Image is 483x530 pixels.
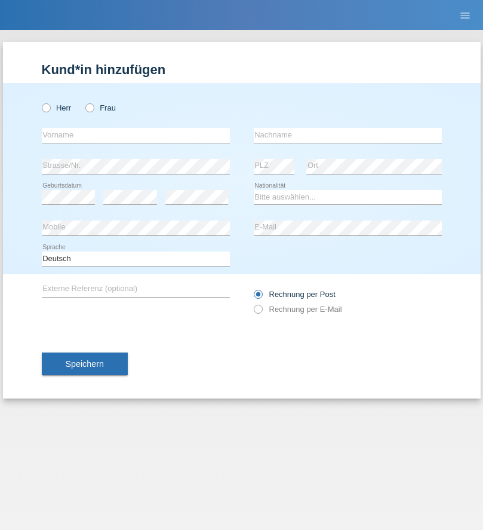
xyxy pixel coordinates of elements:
[42,103,50,111] input: Herr
[66,359,104,369] span: Speichern
[85,103,93,111] input: Frau
[459,10,471,22] i: menu
[42,62,442,77] h1: Kund*in hinzufügen
[254,305,342,314] label: Rechnung per E-Mail
[42,103,72,112] label: Herr
[85,103,116,112] label: Frau
[453,11,477,19] a: menu
[42,353,128,375] button: Speichern
[254,305,262,320] input: Rechnung per E-Mail
[254,290,262,305] input: Rechnung per Post
[254,290,336,299] label: Rechnung per Post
